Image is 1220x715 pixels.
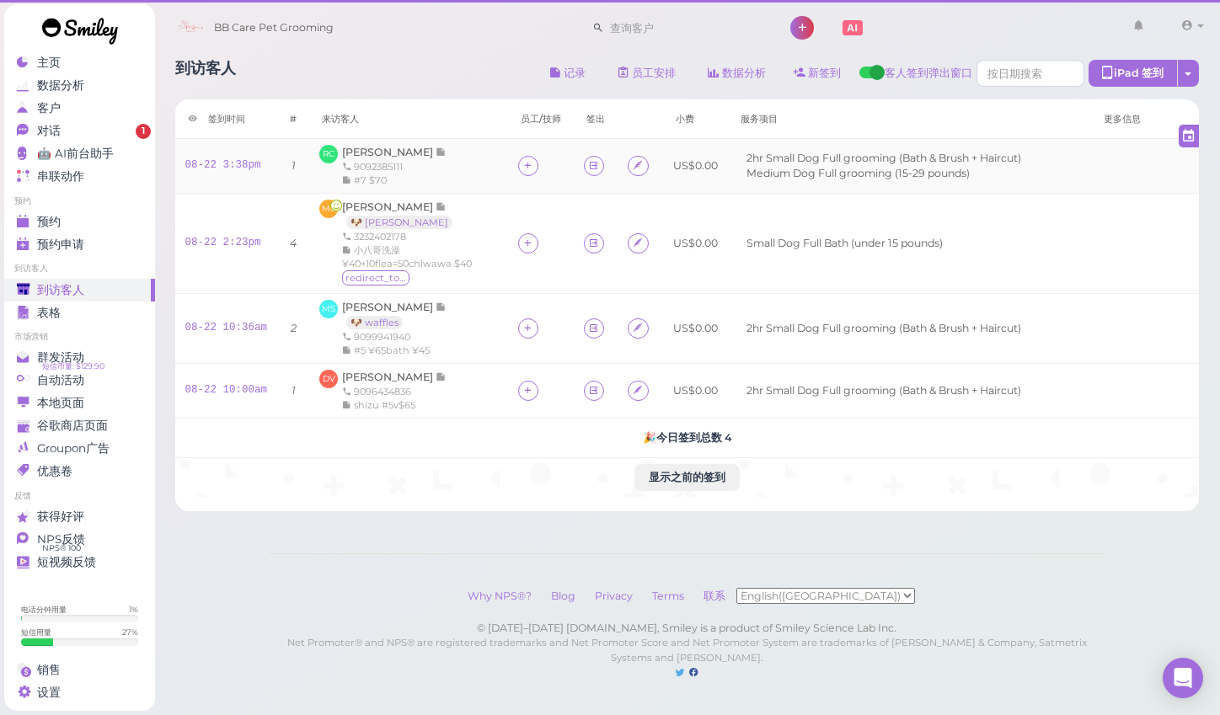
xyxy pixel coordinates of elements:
a: 🐶 waffles [346,316,403,329]
li: 市场营销 [4,331,155,343]
span: 获得好评 [37,510,84,524]
button: 显示之前的签到 [634,464,740,491]
div: 短信用量 [21,627,51,638]
span: 自动活动 [37,373,84,387]
span: [PERSON_NAME] [342,200,436,213]
a: [PERSON_NAME] [342,371,447,383]
h5: 🎉 今日签到总数 4 [185,431,1190,444]
div: 27 % [122,627,138,638]
span: 记录 [436,146,447,158]
div: # [290,112,297,125]
li: 反馈 [4,490,155,502]
span: 数据分析 [37,78,84,93]
span: 主页 [37,56,61,70]
span: 对话 [37,124,61,138]
span: 销售 [37,663,61,677]
a: 优惠卷 [4,460,155,483]
span: #7 $70 [354,174,387,186]
span: 短视频反馈 [37,555,96,569]
a: 联系 [695,590,736,602]
div: 9096434836 [342,385,447,398]
span: BB Care Pet Grooming [214,4,334,51]
input: 按日期搜索 [977,60,1084,87]
a: NPS反馈 NPS® 100 [4,528,155,551]
span: 优惠卷 [37,464,72,478]
a: 设置 [4,681,155,704]
div: 9099941940 [342,330,447,344]
a: 员工安排 [604,60,690,87]
span: 本地页面 [37,396,84,410]
li: Medium Dog Full grooming (15-29 pounds) [742,166,974,181]
th: 更多信息 [1091,99,1199,139]
i: 4 [290,237,297,249]
span: RC [319,145,338,163]
td: US$0.00 [663,363,728,418]
div: Open Intercom Messenger [1163,658,1203,698]
span: 预约申请 [37,237,84,252]
div: 3232402178 [342,230,498,243]
span: 到访客人 [37,283,84,297]
a: [PERSON_NAME] 🐶 [PERSON_NAME] [342,200,461,228]
input: 查询客户 [604,14,768,41]
span: 设置 [37,686,61,700]
button: 记录 [536,60,600,87]
span: 短信币量: $129.90 [42,360,104,373]
a: [PERSON_NAME] 🐶 waffles [342,301,447,328]
span: 客人签到弹出窗口 [885,66,972,91]
span: 小八哥洗澡¥40+10flea=50chiwawa $40 [342,244,472,269]
span: 预约 [37,215,61,229]
span: redirect_to_google [342,270,409,285]
a: 自动活动 [4,369,155,392]
span: DV [319,370,338,388]
li: 2hr Small Dog Full grooming (Bath & Brush + Haircut) [742,383,1025,398]
span: #5 ¥65bath ¥45 [354,344,430,356]
a: 销售 [4,659,155,681]
a: 预约申请 [4,233,155,256]
a: 主页 [4,51,155,74]
th: 小费 [663,99,728,139]
span: 记录 [436,200,447,213]
a: 数据分析 [4,74,155,97]
i: 1 [292,159,296,172]
span: 🤖 AI前台助手 [37,147,114,161]
a: 短视频反馈 [4,551,155,574]
a: 获得好评 [4,505,155,528]
a: Why NPS®? [459,590,540,602]
th: 签到时间 [175,99,278,139]
span: Groupon广告 [37,441,110,456]
a: 串联动作 [4,165,155,188]
i: 1 [292,384,296,397]
th: 签出 [574,99,618,139]
i: 2 [291,322,297,334]
span: 记录 [436,371,447,383]
i: Agreement form [633,384,644,397]
td: US$0.00 [663,293,728,363]
span: 记录 [436,301,447,313]
td: US$0.00 [663,194,728,294]
a: 到访客人 [4,279,155,301]
th: 来访客人 [309,99,508,139]
span: [PERSON_NAME] [342,146,436,158]
td: US$0.00 [663,139,728,194]
span: 客户 [37,101,61,115]
a: 08-22 10:00am [185,384,268,396]
a: 08-22 2:23pm [185,237,261,248]
span: [PERSON_NAME] [342,371,436,383]
a: 08-22 10:36am [185,322,268,333]
li: 预约 [4,195,155,207]
a: 谷歌商店页面 [4,414,155,437]
a: 🐶 [PERSON_NAME] [346,216,452,229]
a: Privacy [586,590,641,602]
span: 谷歌商店页面 [37,419,108,433]
li: 2hr Small Dog Full grooming (Bath & Brush + Haircut) [742,151,1025,166]
a: Terms [644,590,693,602]
span: NPS反馈 [37,532,85,547]
a: 群发活动 短信币量: $129.90 [4,346,155,369]
th: 员工/技师 [508,99,574,139]
span: NPS® 100 [42,542,81,555]
li: 到访客人 [4,263,155,275]
span: MC [319,200,338,218]
i: Agreement form [633,237,644,249]
span: shizu #5v$65 [354,399,415,411]
a: 本地页面 [4,392,155,414]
